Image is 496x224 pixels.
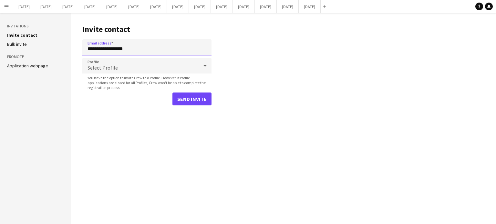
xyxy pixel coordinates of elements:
[7,63,48,69] a: Application webpage
[7,23,64,29] h3: Invitations
[7,32,37,38] a: Invite contact
[57,0,79,13] button: [DATE]
[167,0,189,13] button: [DATE]
[82,75,212,90] span: You have the option to invite Crew to a Profile. However, if Profile applications are closed for ...
[35,0,57,13] button: [DATE]
[145,0,167,13] button: [DATE]
[82,24,212,34] h1: Invite contact
[88,64,118,71] span: Select Profile
[189,0,211,13] button: [DATE]
[7,41,27,47] a: Bulk invite
[101,0,123,13] button: [DATE]
[79,0,101,13] button: [DATE]
[211,0,233,13] button: [DATE]
[123,0,145,13] button: [DATE]
[233,0,255,13] button: [DATE]
[172,93,212,105] button: Send invite
[13,0,35,13] button: [DATE]
[7,54,64,60] h3: Promote
[277,0,299,13] button: [DATE]
[255,0,277,13] button: [DATE]
[299,0,321,13] button: [DATE]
